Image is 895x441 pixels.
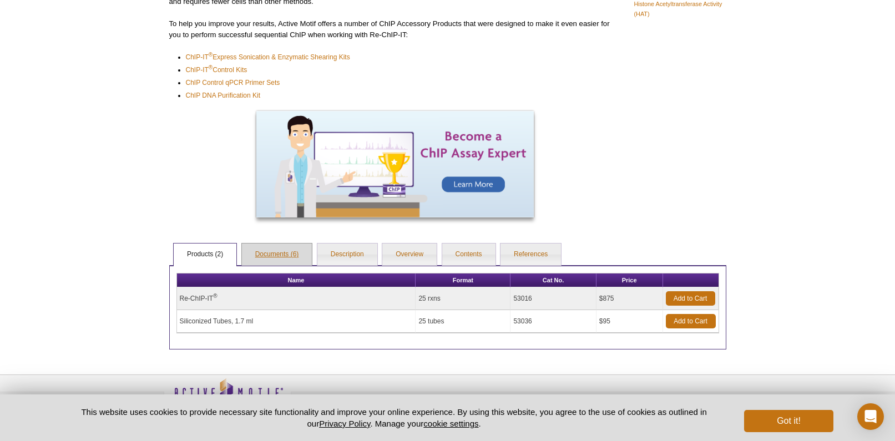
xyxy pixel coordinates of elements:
sup: ® [213,293,217,299]
a: Documents (6) [242,244,312,266]
a: Products (2) [174,244,236,266]
td: $875 [596,287,663,310]
th: Name [177,273,416,287]
a: ChIP-IT®Express Sonication & Enzymatic Shearing Kits [186,52,350,63]
a: ChIP DNA Purification Kit [186,90,261,101]
sup: ® [209,64,213,70]
td: Siliconized Tubes, 1.7 ml [177,310,416,333]
img: Become a ChIP Assay Expert [256,111,534,217]
div: Open Intercom Messenger [857,403,884,430]
a: Overview [382,244,437,266]
th: Format [416,273,510,287]
a: ChIP Control qPCR Primer Sets [186,77,280,88]
td: 25 rxns [416,287,510,310]
th: Cat No. [510,273,596,287]
p: This website uses cookies to provide necessary site functionality and improve your online experie... [62,406,726,429]
p: To help you improve your results, Active Motif offers a number of ChIP Accessory Products that we... [169,18,621,40]
td: 53036 [510,310,596,333]
a: Description [317,244,377,266]
a: Contents [442,244,495,266]
a: Privacy Policy [319,419,370,428]
td: 53016 [510,287,596,310]
a: ChIP-IT®Control Kits [186,64,247,75]
sup: ® [209,52,213,58]
button: Got it! [744,410,833,432]
a: Add to Cart [666,291,715,306]
td: $95 [596,310,663,333]
img: Active Motif, [164,375,291,420]
th: Price [596,273,663,287]
a: References [500,244,561,266]
td: Re-ChIP-IT [177,287,416,310]
a: Add to Cart [666,314,716,328]
button: cookie settings [423,419,478,428]
td: 25 tubes [416,310,510,333]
